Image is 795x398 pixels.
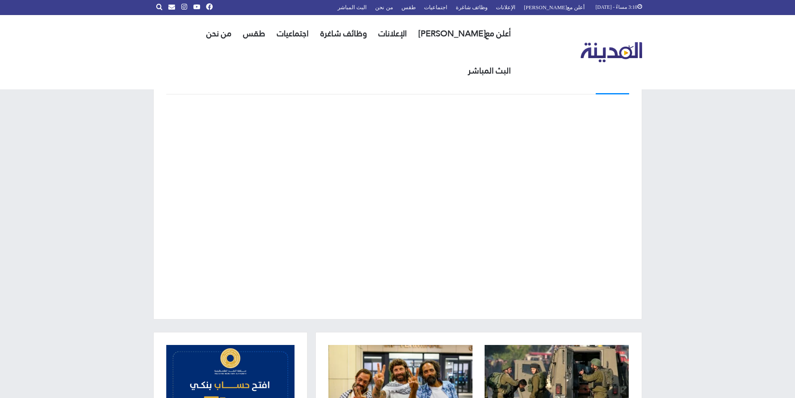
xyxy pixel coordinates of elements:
a: من نحن [201,15,237,52]
a: وظائف شاغرة [315,15,373,52]
a: أعلن مع[PERSON_NAME] [413,15,517,52]
img: تلفزيون المدينة [581,42,642,63]
a: اجتماعيات [271,15,315,52]
a: البث المباشر [462,52,517,89]
a: طقس [237,15,271,52]
a: الإعلانات [373,15,413,52]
